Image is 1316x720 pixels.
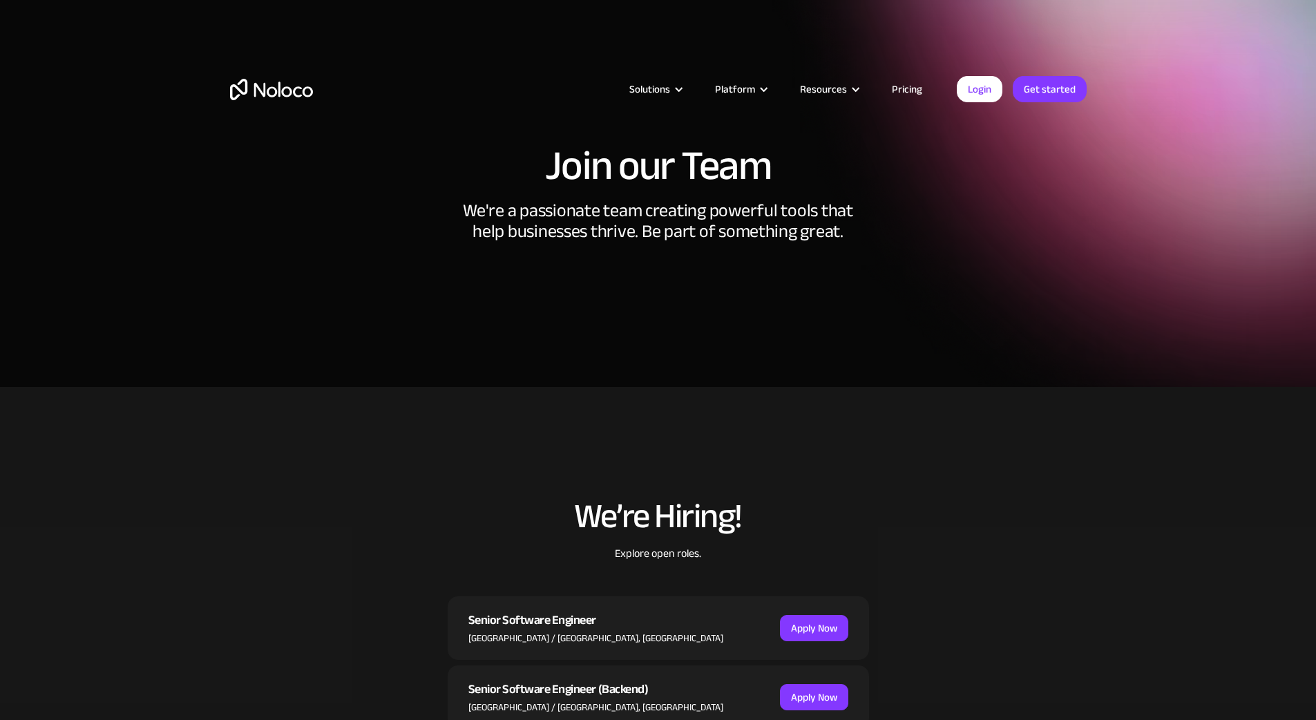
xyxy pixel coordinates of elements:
a: Apply Now [780,615,848,641]
div: Platform [698,80,783,98]
a: Pricing [875,80,940,98]
h2: We’re Hiring! [448,498,869,535]
div: Resources [800,80,847,98]
div: Solutions [612,80,698,98]
div: [GEOGRAPHIC_DATA] / [GEOGRAPHIC_DATA], [GEOGRAPHIC_DATA] [468,700,723,715]
div: Platform [715,80,755,98]
div: Senior Software Engineer [468,610,723,631]
div: Explore open roles. [448,545,869,596]
div: Solutions [629,80,670,98]
div: We're a passionate team creating powerful tools that help businesses thrive. Be part of something... [451,200,866,276]
div: Senior Software Engineer (Backend) [468,679,723,700]
a: Login [957,76,1002,102]
div: Resources [783,80,875,98]
div: [GEOGRAPHIC_DATA] / [GEOGRAPHIC_DATA], [GEOGRAPHIC_DATA] [468,631,723,646]
h1: Join our Team [230,145,1087,187]
a: home [230,79,313,100]
a: Get started [1013,76,1087,102]
a: Apply Now [780,684,848,710]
